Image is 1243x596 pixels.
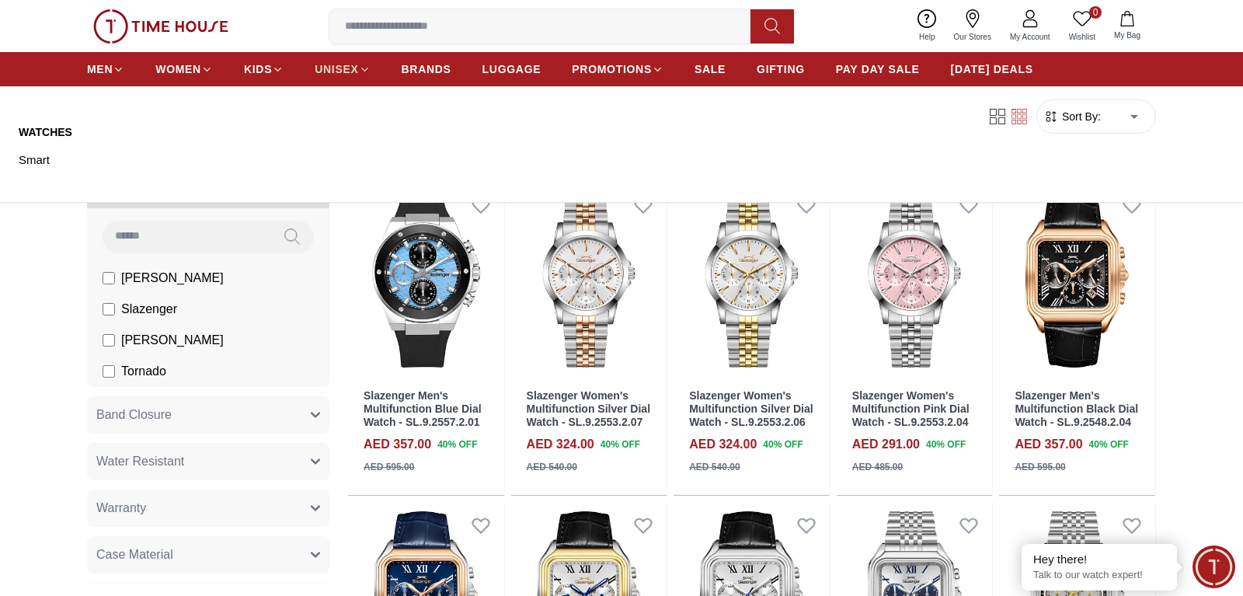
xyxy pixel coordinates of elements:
span: Warranty [96,499,146,518]
h4: AED 357.00 [1015,435,1082,454]
a: MEN [87,55,124,83]
span: Wishlist [1063,31,1102,43]
a: GIFTING [757,55,805,83]
a: PROMOTIONS [572,55,663,83]
span: LUGGAGE [482,61,541,77]
a: Watches [19,124,175,140]
span: [PERSON_NAME] [121,331,224,350]
button: Band Closure [87,396,329,434]
div: AED 595.00 [1015,460,1065,474]
button: Water Resistant [87,443,329,480]
h4: AED 291.00 [852,435,920,454]
span: Sort By: [1059,109,1101,124]
img: ... [93,9,228,44]
input: [PERSON_NAME] [103,334,115,347]
span: 40 % OFF [926,437,966,451]
a: PAY DAY SALE [836,55,920,83]
input: [PERSON_NAME] [103,272,115,284]
input: Slazenger [103,303,115,315]
span: My Account [1004,31,1057,43]
span: Help [913,31,942,43]
h4: AED 324.00 [689,435,757,454]
button: My Bag [1105,8,1150,44]
h4: AED 357.00 [364,435,431,454]
span: My Bag [1108,30,1147,41]
a: Slazenger Men's Multifunction Blue Dial Watch - SL.9.2557.2.01 [364,389,482,428]
span: 40 % OFF [1089,437,1129,451]
span: [PERSON_NAME] [121,269,224,288]
span: MEN [87,61,113,77]
span: PAY DAY SALE [836,61,920,77]
a: 0Wishlist [1060,6,1105,46]
span: PROMOTIONS [572,61,652,77]
h4: AED 324.00 [527,435,594,454]
a: Slazenger Women's Multifunction Silver Dial Watch - SL.9.2553.2.06 [689,389,813,428]
div: Chat Widget [1193,545,1235,588]
span: 40 % OFF [763,437,803,451]
div: AED 595.00 [364,460,414,474]
span: 40 % OFF [601,437,640,451]
a: Our Stores [945,6,1001,46]
div: AED 540.00 [527,460,577,474]
img: Slazenger Women's Multifunction Silver Dial Watch - SL.9.2553.2.06 [674,182,830,377]
a: SALE [695,55,726,83]
a: Help [910,6,945,46]
img: Slazenger Men's Multifunction Black Dial Watch - SL.9.2548.2.04 [999,182,1155,377]
button: Sort By: [1043,109,1101,124]
a: Slazenger Men's Multifunction Black Dial Watch - SL.9.2548.2.04 [1015,389,1138,428]
a: LUGGAGE [482,55,541,83]
span: [DATE] DEALS [951,61,1033,77]
img: Slazenger Women's Multifunction Silver Dial Watch - SL.9.2553.2.07 [511,182,667,377]
a: [DATE] DEALS [951,55,1033,83]
img: Slazenger Men's Multifunction Blue Dial Watch - SL.9.2557.2.01 [348,182,504,377]
span: Band Closure [96,406,172,424]
button: Warranty [87,490,329,527]
span: 40 % OFF [437,437,477,451]
span: Case Material [96,545,173,564]
span: GIFTING [757,61,805,77]
span: BRANDS [402,61,451,77]
div: AED 540.00 [689,460,740,474]
a: UNISEX [315,55,370,83]
span: KIDS [244,61,272,77]
input: Tornado [103,365,115,378]
span: Tornado [121,362,166,381]
span: Water Resistant [96,452,184,471]
p: Talk to our watch expert! [1033,569,1165,582]
span: Slazenger [121,300,177,319]
span: SALE [695,61,726,77]
a: Smart [19,149,175,171]
a: BRANDS [402,55,451,83]
a: KIDS [244,55,284,83]
div: AED 485.00 [852,460,903,474]
a: WOMEN [155,55,213,83]
a: Slazenger Women's Multifunction Silver Dial Watch - SL.9.2553.2.07 [527,389,650,428]
a: Slazenger Women's Multifunction Pink Dial Watch - SL.9.2553.2.04 [852,389,970,428]
span: WOMEN [155,61,201,77]
div: Hey there! [1033,552,1165,567]
span: UNISEX [315,61,358,77]
button: Case Material [87,536,329,573]
img: Slazenger Women's Multifunction Pink Dial Watch - SL.9.2553.2.04 [837,182,993,377]
span: 0 [1089,6,1102,19]
span: Our Stores [948,31,998,43]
